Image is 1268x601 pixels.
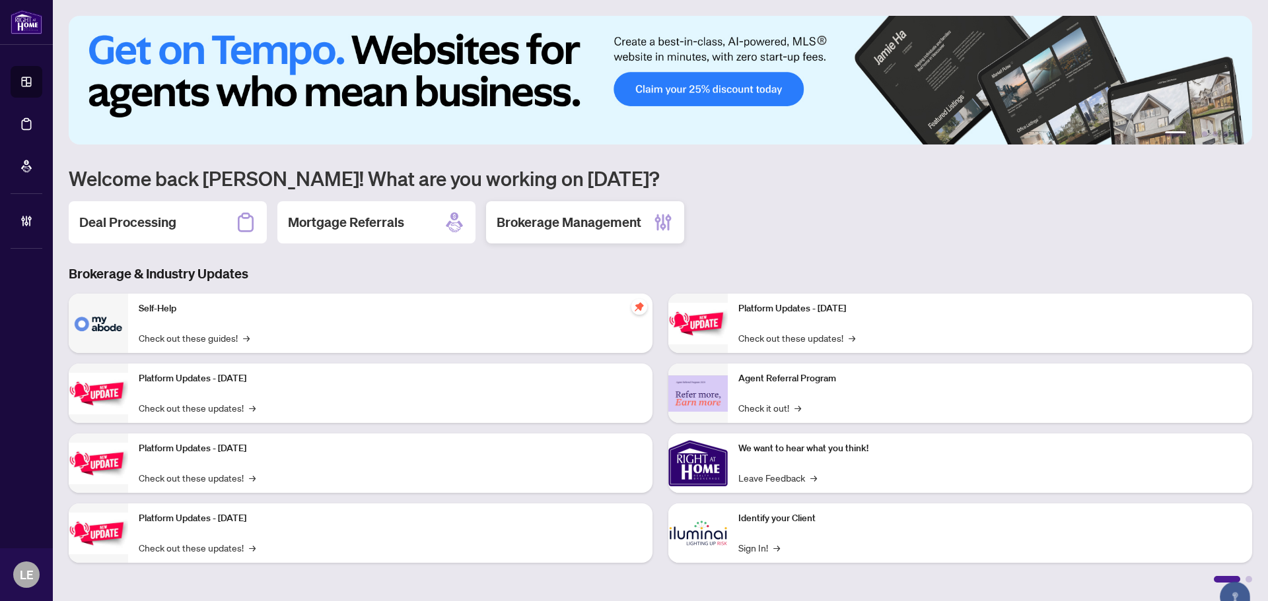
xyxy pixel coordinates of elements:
span: pushpin [631,299,647,315]
h3: Brokerage & Industry Updates [69,265,1252,283]
a: Check out these updates!→ [738,331,855,345]
span: → [249,470,256,485]
button: Open asap [1215,555,1255,594]
p: Self-Help [139,301,642,316]
a: Check out these updates!→ [139,540,256,555]
p: Platform Updates - [DATE] [738,301,1242,316]
button: 4 [1213,131,1218,137]
p: Identify your Client [738,511,1242,526]
span: → [849,331,855,345]
img: Slide 0 [69,16,1252,144]
button: 5 [1223,131,1228,137]
h2: Deal Processing [79,213,176,232]
img: Identify your Client [668,503,728,563]
a: Check it out!→ [738,400,801,415]
button: 3 [1202,131,1207,137]
p: Platform Updates - [DATE] [139,511,642,526]
a: Leave Feedback→ [738,470,817,485]
img: Platform Updates - July 21, 2025 [69,443,128,484]
span: LE [20,565,34,584]
span: → [810,470,817,485]
span: → [249,540,256,555]
h2: Mortgage Referrals [288,213,404,232]
img: Platform Updates - July 8, 2025 [69,513,128,554]
a: Check out these updates!→ [139,470,256,485]
span: → [773,540,780,555]
button: 6 [1234,131,1239,137]
img: We want to hear what you think! [668,433,728,493]
button: 2 [1191,131,1197,137]
img: Platform Updates - June 23, 2025 [668,303,728,344]
h2: Brokerage Management [497,213,641,232]
button: 1 [1165,131,1186,137]
p: Platform Updates - [DATE] [139,441,642,456]
img: logo [11,10,42,34]
img: Self-Help [69,294,128,353]
span: → [243,331,250,345]
img: Agent Referral Program [668,375,728,412]
p: Platform Updates - [DATE] [139,371,642,386]
img: Platform Updates - September 16, 2025 [69,373,128,414]
span: → [794,400,801,415]
a: Check out these guides!→ [139,331,250,345]
a: Check out these updates!→ [139,400,256,415]
p: Agent Referral Program [738,371,1242,386]
h1: Welcome back [PERSON_NAME]! What are you working on [DATE]? [69,166,1252,191]
span: → [249,400,256,415]
p: We want to hear what you think! [738,441,1242,456]
a: Sign In!→ [738,540,780,555]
